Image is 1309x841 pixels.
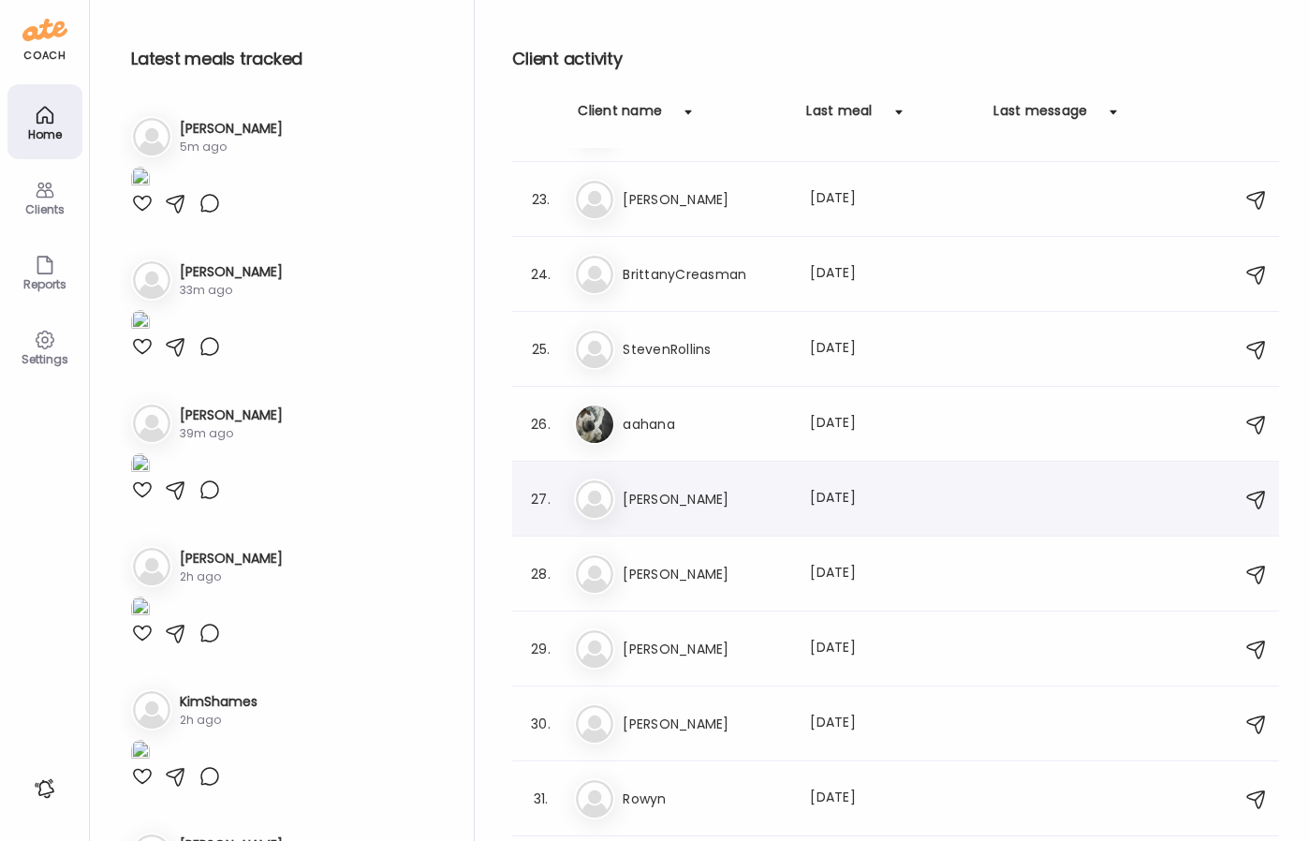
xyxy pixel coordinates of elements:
div: 2h ago [180,712,257,729]
img: ate [22,15,67,45]
div: [DATE] [810,788,975,810]
div: 27. [529,488,552,510]
img: bg-avatar-default.svg [133,261,170,299]
div: 26. [529,413,552,435]
div: Last meal [806,101,872,131]
img: bg-avatar-default.svg [576,780,613,818]
img: images%2FMKnNV39bddbABUmHKbdnE2Uma302%2F9JIvRwT1v34YgZxRkjRZ%2F1SpMT7p4VxHu6apa7uPi_1080 [131,310,150,335]
img: images%2FVv5Hqadp83Y4MnRrP5tYi7P5Lf42%2F1SgRKJQgUw5BQjdtgAil%2FGUtynZW8g5WTOw0CXMTn_1080 [131,597,150,622]
div: [DATE] [810,263,975,286]
div: 5m ago [180,139,283,155]
div: 23. [529,188,552,211]
div: 24. [529,263,552,286]
img: bg-avatar-default.svg [133,405,170,442]
div: 28. [529,563,552,585]
div: 30. [529,713,552,735]
div: 33m ago [180,282,283,299]
img: bg-avatar-default.svg [576,555,613,593]
div: [DATE] [810,338,975,361]
h3: [PERSON_NAME] [180,119,283,139]
div: 31. [529,788,552,810]
h3: BrittanyCreasman [623,263,787,286]
h3: StevenRollins [623,338,787,361]
img: images%2FgSnh2nEFsXV1uZNxAjM2RCRngen2%2FXMW2BiS0UEanTC7fwFiQ%2FPbOInq6uuboAXI3YMI2F_1080 [131,453,150,479]
div: [DATE] [810,713,975,735]
h3: [PERSON_NAME] [180,262,283,282]
img: bg-avatar-default.svg [576,256,613,293]
h3: [PERSON_NAME] [623,638,787,660]
img: bg-avatar-default.svg [576,480,613,518]
img: images%2FtVvR8qw0WGQXzhI19RVnSNdNYhJ3%2Fs51S9IDfEHqKutvhx1Nj%2FcdWj78ZkA2fVpxfng9H7_1080 [131,740,150,765]
h3: [PERSON_NAME] [623,563,787,585]
h3: KimShames [180,692,257,712]
img: bg-avatar-default.svg [133,118,170,155]
h3: [PERSON_NAME] [623,188,787,211]
div: Reports [11,278,79,290]
div: [DATE] [810,188,975,211]
div: 39m ago [180,425,283,442]
div: Settings [11,353,79,365]
img: avatars%2F38aO6Owoi3OlQMQwxrh6Itp12V92 [576,406,613,443]
div: Home [11,128,79,140]
div: Last message [993,101,1087,131]
img: bg-avatar-default.svg [133,548,170,585]
div: 29. [529,638,552,660]
img: bg-avatar-default.svg [576,705,613,743]
h3: [PERSON_NAME] [623,488,787,510]
div: [DATE] [810,413,975,435]
h3: [PERSON_NAME] [180,406,283,425]
h2: Client activity [512,45,1279,73]
img: bg-avatar-default.svg [133,691,170,729]
h3: [PERSON_NAME] [180,549,283,568]
img: images%2FbVUeRT6bDOP0vLYSsfvOpHKriY13%2FIihqGcbBk2H71BU7wtAN%2FVniiKkRCQXVGYFihQ9FU_1080 [131,167,150,192]
h2: Latest meals tracked [131,45,444,73]
div: [DATE] [810,563,975,585]
div: [DATE] [810,638,975,660]
div: 25. [529,338,552,361]
div: [DATE] [810,488,975,510]
h3: aahana [623,413,787,435]
h3: [PERSON_NAME] [623,713,787,735]
h3: Rowyn [623,788,787,810]
div: coach [23,48,66,64]
div: 2h ago [180,568,283,585]
img: bg-avatar-default.svg [576,181,613,218]
div: Clients [11,203,79,215]
img: bg-avatar-default.svg [576,630,613,668]
img: bg-avatar-default.svg [576,331,613,368]
div: Client name [578,101,662,131]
